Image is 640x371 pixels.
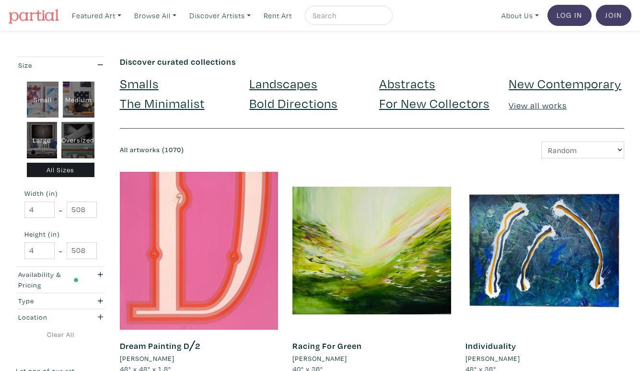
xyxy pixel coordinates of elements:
a: [PERSON_NAME] [120,353,279,364]
a: View all works [509,100,567,111]
span: - [59,244,62,257]
div: Size [18,60,79,71]
a: About Us [497,6,543,25]
button: Size [16,57,105,73]
div: Type [18,296,79,306]
button: Location [16,309,105,325]
a: Log In [547,5,592,26]
a: Individuality [465,340,516,351]
div: Medium [63,82,94,118]
button: Availability & Pricing [16,267,105,293]
li: [PERSON_NAME] [120,353,175,364]
small: Height (in) [24,231,97,238]
a: Join [596,5,631,26]
a: Dream Painting D╱2 [120,340,200,351]
a: For New Collectors [379,95,489,111]
a: [PERSON_NAME] [292,353,451,364]
div: Oversized [61,122,94,158]
a: Racing For Green [292,340,362,351]
a: Featured Art [68,6,126,25]
div: All Sizes [27,163,95,178]
a: Browse All [130,6,181,25]
div: Small [27,82,58,118]
a: Discover Artists [185,6,255,25]
li: [PERSON_NAME] [465,353,520,364]
div: Location [18,312,79,323]
a: Abstracts [379,75,435,92]
a: Bold Directions [249,95,337,111]
small: Width (in) [24,190,97,197]
div: Large [27,122,58,158]
h6: Discover curated collections [120,57,625,67]
a: New Contemporary [509,75,621,92]
a: Landscapes [249,75,317,92]
a: The Minimalist [120,95,205,111]
h6: All artworks (1070) [120,146,365,154]
span: - [59,203,62,216]
a: Clear All [16,329,105,340]
button: Type [16,293,105,309]
a: Smalls [120,75,159,92]
input: Search [312,10,384,22]
a: Rent Art [259,6,296,25]
a: [PERSON_NAME] [465,353,624,364]
div: Availability & Pricing [18,269,79,290]
li: [PERSON_NAME] [292,353,347,364]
